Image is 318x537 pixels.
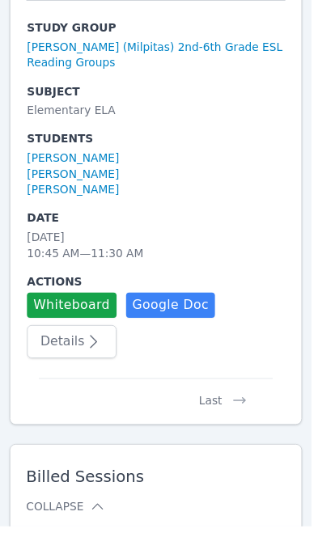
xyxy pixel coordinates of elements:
tr: Study Group[PERSON_NAME] (Milpitas) 2nd-6th Grade ESL Reading GroupsSubjectElementary ELAStudents... [27,1,291,386]
a: [PERSON_NAME] [28,169,121,185]
a: [PERSON_NAME] [28,153,121,169]
a: [PERSON_NAME] (Milpitas) 2nd-6th Grade ESL Reading Groups [28,40,290,72]
button: Details [28,332,119,366]
span: Billed Sessions [27,476,291,496]
button: Last [190,386,265,416]
span: Students [28,133,290,150]
span: Date [28,214,290,230]
span: Actions [28,279,290,295]
a: [PERSON_NAME] [28,185,121,201]
div: [DATE] 10:45 AM — 11:30 AM [28,234,290,266]
a: Google Doc [129,298,219,324]
div: Elementary ELA [28,104,290,121]
button: Whiteboard [28,298,119,324]
button: Collapse [27,509,108,525]
span: Study Group [28,20,290,36]
span: Subject [28,85,290,101]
